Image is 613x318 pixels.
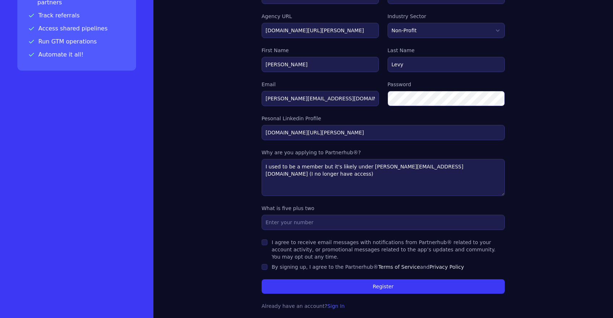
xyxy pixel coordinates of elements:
p: Track referrals [29,11,124,20]
label: Email [262,81,379,88]
label: Password [388,81,505,88]
input: https://app.partnerhub.app/ [262,23,379,38]
label: First Name [262,47,379,54]
input: John [262,57,379,72]
label: Last Name [388,47,505,54]
p: Automate it all! [29,50,124,59]
p: Already have an account? [262,302,379,310]
p: Run GTM operations [29,37,124,46]
label: Agency URL [262,13,379,20]
p: Access shared pipelines [29,24,124,33]
label: By signing up, I agree to the Partnerhub® and [272,264,464,270]
label: Why are you applying to Partnerhub®? [262,149,505,156]
a: Privacy Policy [430,264,464,270]
a: Sign In [327,303,344,309]
button: Register [262,279,505,294]
input: Doe [388,57,505,72]
a: Terms of Service [378,264,420,270]
label: I agree to receive email messages with notifications from Partnerhub® related to your account act... [272,239,496,260]
label: What is five plus two [262,205,505,212]
input: Enter your number [262,215,505,230]
label: Pesonal Linkedin Profile [262,115,505,122]
input: https://www.linkedin.com/in/john-doe [262,125,505,140]
label: Industry Sector [388,13,505,20]
input: alex@partnerhub.app [262,91,379,106]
